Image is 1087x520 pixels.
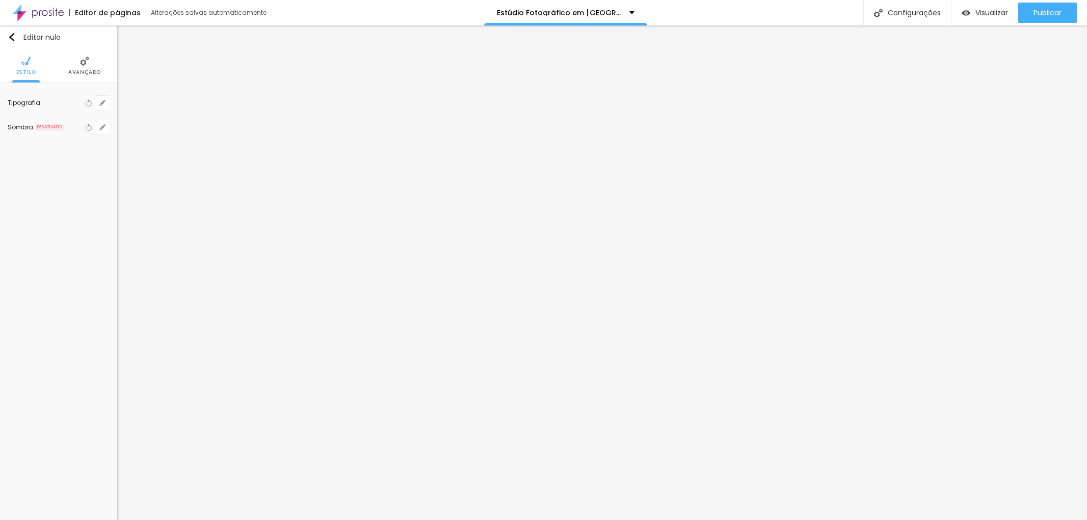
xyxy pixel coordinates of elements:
font: Estúdio Fotográfico em [GEOGRAPHIC_DATA] [497,8,668,18]
font: DESATIVADO [37,124,62,130]
font: Publicar [1033,8,1062,18]
button: Publicar [1018,3,1077,23]
img: view-1.svg [962,9,970,17]
img: Ícone [874,9,883,17]
font: Sombra [8,123,33,131]
img: Ícone [80,57,89,66]
font: Alterações salvas automaticamente [151,8,267,17]
iframe: Editor [117,25,1087,520]
button: Visualizar [951,3,1018,23]
font: Visualizar [975,8,1008,18]
font: Tipografia [8,98,40,107]
font: Avançado [68,68,101,76]
font: Configurações [888,8,941,18]
font: Editar nulo [23,32,61,42]
img: Ícone [8,33,16,41]
font: Estilo [16,68,36,76]
img: Ícone [21,57,31,66]
font: Editor de páginas [75,8,141,18]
